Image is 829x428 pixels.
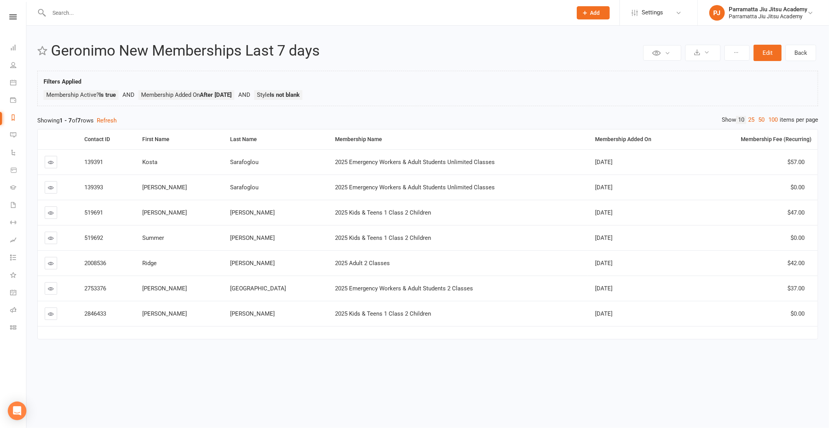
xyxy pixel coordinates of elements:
[270,91,300,98] strong: Is not blank
[766,116,780,124] a: 100
[230,209,275,216] span: [PERSON_NAME]
[736,116,746,124] a: 10
[335,159,495,166] span: 2025 Emergency Workers & Adult Students Unlimited Classes
[10,162,26,180] a: Product Sales
[230,234,275,241] span: [PERSON_NAME]
[595,285,613,292] span: [DATE]
[787,285,805,292] span: $37.00
[142,285,187,292] span: [PERSON_NAME]
[335,209,431,216] span: 2025 Kids & Teens 1 Class 2 Children
[142,136,217,142] div: First Name
[51,43,641,59] h2: Geronimo New Memberships Last 7 days
[577,6,610,19] button: Add
[729,6,807,13] div: Parramatta Jiu Jitsu Academy
[44,78,81,85] strong: Filters Applied
[791,234,805,241] span: $0.00
[84,234,103,241] span: 519692
[230,285,286,292] span: [GEOGRAPHIC_DATA]
[335,285,473,292] span: 2025 Emergency Workers & Adult Students 2 Classes
[746,116,756,124] a: 25
[595,136,686,142] div: Membership Added On
[787,260,805,267] span: $42.00
[59,117,72,124] strong: 1 - 7
[729,13,807,20] div: Parramatta Jiu Jitsu Academy
[47,7,567,18] input: Search...
[595,209,613,216] span: [DATE]
[142,234,164,241] span: Summer
[84,260,106,267] span: 2008536
[142,184,187,191] span: [PERSON_NAME]
[10,75,26,92] a: Calendar
[10,92,26,110] a: Payments
[722,116,818,124] div: Show items per page
[699,136,812,142] div: Membership Fee (Recurring)
[230,310,275,317] span: [PERSON_NAME]
[46,91,116,98] span: Membership Active?
[84,310,106,317] span: 2846433
[10,232,26,250] a: Assessments
[595,260,613,267] span: [DATE]
[84,285,106,292] span: 2753376
[595,234,613,241] span: [DATE]
[77,117,81,124] strong: 7
[787,159,805,166] span: $57.00
[142,260,157,267] span: Ridge
[84,209,103,216] span: 519691
[10,285,26,302] a: General attendance kiosk mode
[642,4,663,21] span: Settings
[200,91,232,98] strong: After [DATE]
[595,310,613,317] span: [DATE]
[10,320,26,337] a: Class kiosk mode
[142,209,187,216] span: [PERSON_NAME]
[595,159,613,166] span: [DATE]
[709,5,725,21] div: PJ
[230,136,321,142] div: Last Name
[335,184,495,191] span: 2025 Emergency Workers & Adult Students Unlimited Classes
[84,184,103,191] span: 139393
[791,310,805,317] span: $0.00
[10,40,26,57] a: Dashboard
[37,116,818,125] div: Showing of rows
[791,184,805,191] span: $0.00
[756,116,766,124] a: 50
[10,57,26,75] a: People
[230,184,258,191] span: Sarafoglou
[10,267,26,285] a: What's New
[84,159,103,166] span: 139391
[335,310,431,317] span: 2025 Kids & Teens 1 Class 2 Children
[257,91,300,98] span: Style
[10,302,26,320] a: Roll call kiosk mode
[142,159,157,166] span: Kosta
[230,159,258,166] span: Sarafoglou
[230,260,275,267] span: [PERSON_NAME]
[335,234,431,241] span: 2025 Kids & Teens 1 Class 2 Children
[590,10,600,16] span: Add
[8,402,26,420] div: Open Intercom Messenger
[335,136,582,142] div: Membership Name
[142,310,187,317] span: [PERSON_NAME]
[595,184,613,191] span: [DATE]
[97,116,117,125] button: Refresh
[99,91,116,98] strong: Is true
[84,136,129,142] div: Contact ID
[787,209,805,216] span: $47.00
[335,260,390,267] span: 2025 Adult 2 Classes
[10,110,26,127] a: Reports
[785,45,816,61] a: Back
[754,45,782,61] button: Edit
[141,91,232,98] span: Membership Added On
